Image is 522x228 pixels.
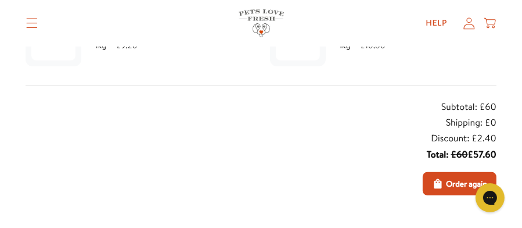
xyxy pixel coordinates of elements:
div: Shipping: £0 [446,115,496,131]
button: Order again [423,172,496,195]
div: Subtotal: £60 [441,99,496,115]
span: Order again [446,177,487,190]
img: Pets Love Fresh [239,9,284,37]
div: Discount: £2.40 [431,131,496,147]
summary: Translation missing: en.sections.header.menu [17,9,47,38]
a: Help [416,12,456,35]
s: £60 [451,148,468,161]
iframe: Gorgias live chat messenger [470,179,510,216]
div: Total: £57.60 [427,147,496,163]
